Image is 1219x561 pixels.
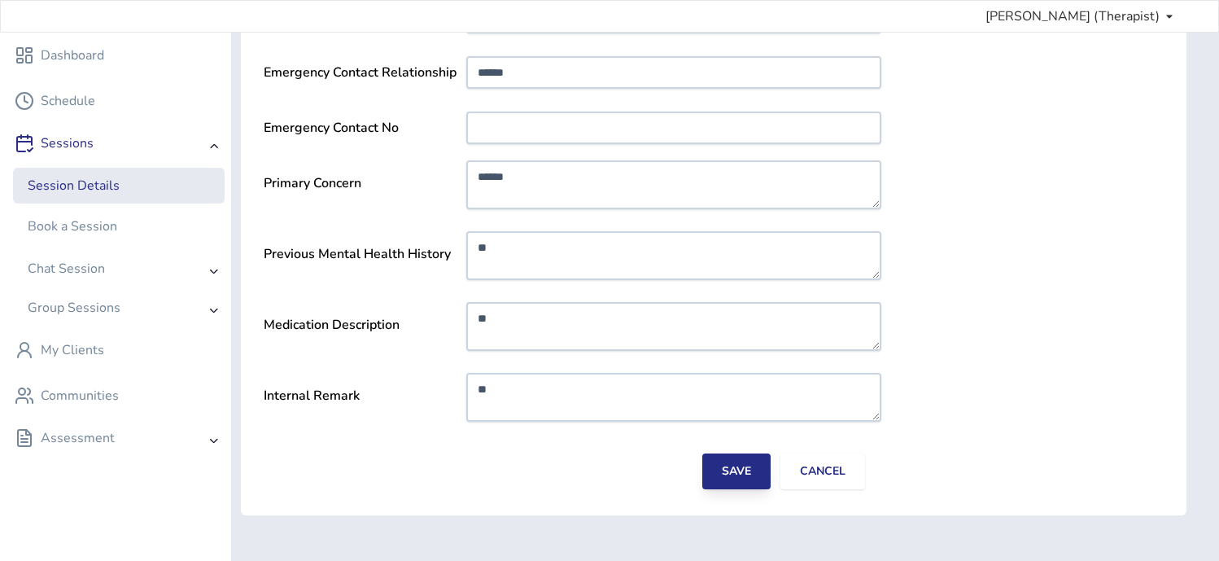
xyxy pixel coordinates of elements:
div: Emergency Contact Relationship [264,63,466,112]
img: angle-right.svg [210,144,219,149]
div: Assessment [15,430,115,446]
div: Primary Concern [264,173,466,238]
div: Internal Remark [264,386,466,450]
div: Emergency Contact No [264,118,466,167]
img: angle-right.svg [210,309,219,313]
div: Previous Mental Health History [264,244,466,309]
div: Book a Session [28,217,117,236]
img: angle-right.svg [210,270,219,274]
div: Sessions [15,135,94,151]
div: Medication Description [264,315,466,379]
div: Session Details [28,176,120,195]
div: Chat Session [28,261,105,277]
div: Dashboard [41,46,104,65]
div: Communities [41,386,119,405]
span: [PERSON_NAME] (Therapist) [985,7,1160,26]
button: Save [702,454,771,489]
img: angle-right.svg [210,439,219,444]
div: My Clients [41,340,104,360]
div: Schedule [41,91,95,111]
button: Cancel [780,454,865,489]
div: Group Sessions [28,300,120,316]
